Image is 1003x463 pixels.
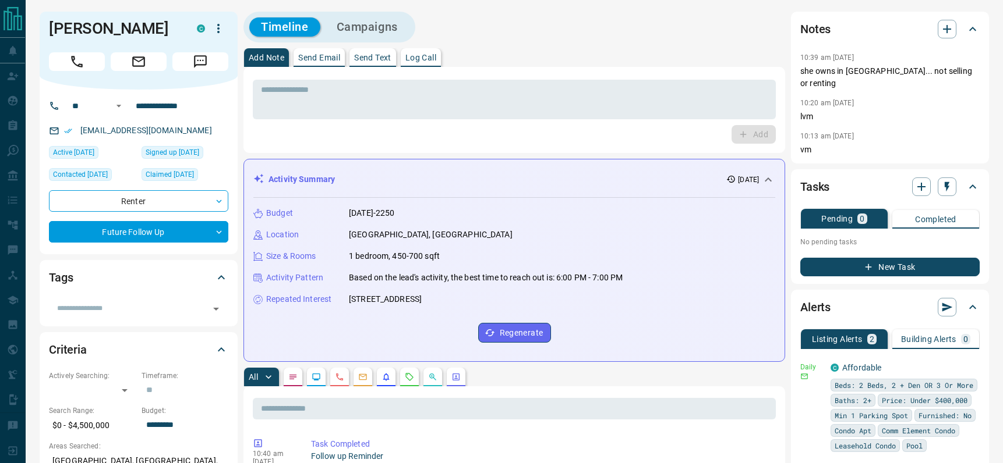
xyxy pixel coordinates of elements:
[311,450,771,462] p: Follow up Reminder
[901,335,956,343] p: Building Alerts
[49,168,136,184] div: Mon Aug 11 2025
[253,169,775,190] div: Activity Summary[DATE]
[812,335,863,343] p: Listing Alerts
[249,373,258,381] p: All
[800,362,824,372] p: Daily
[49,405,136,416] p: Search Range:
[172,52,228,71] span: Message
[335,372,344,382] svg: Calls
[800,20,831,38] h2: Notes
[266,207,293,219] p: Budget
[800,177,829,196] h2: Tasks
[915,215,956,223] p: Completed
[842,363,881,372] a: Affordable
[298,54,340,62] p: Send Email
[738,174,759,185] p: [DATE]
[870,335,874,343] p: 2
[478,323,551,343] button: Regenerate
[269,173,335,186] p: Activity Summary
[354,54,391,62] p: Send Text
[142,371,228,381] p: Timeframe:
[112,99,126,113] button: Open
[349,229,513,241] p: [GEOGRAPHIC_DATA], [GEOGRAPHIC_DATA]
[49,336,228,364] div: Criteria
[800,15,980,43] div: Notes
[53,147,94,158] span: Active [DATE]
[835,425,871,436] span: Condo Apt
[111,52,167,71] span: Email
[800,298,831,316] h2: Alerts
[80,126,212,135] a: [EMAIL_ADDRESS][DOMAIN_NAME]
[249,54,284,62] p: Add Note
[49,371,136,381] p: Actively Searching:
[142,405,228,416] p: Budget:
[266,250,316,262] p: Size & Rooms
[800,132,854,140] p: 10:13 am [DATE]
[142,168,228,184] div: Tue Jul 11 2023
[800,54,854,62] p: 10:39 am [DATE]
[882,394,967,406] span: Price: Under $400,000
[49,268,73,287] h2: Tags
[882,425,955,436] span: Comm Element Condo
[919,409,972,421] span: Furnished: No
[49,190,228,212] div: Renter
[800,144,980,156] p: vm
[835,394,871,406] span: Baths: 2+
[249,17,320,37] button: Timeline
[349,272,623,284] p: Based on the lead's activity, the best time to reach out is: 6:00 PM - 7:00 PM
[800,372,808,380] svg: Email
[142,146,228,162] div: Thu Sep 29 2016
[428,372,437,382] svg: Opportunities
[49,221,228,243] div: Future Follow Up
[860,215,864,223] p: 0
[382,372,391,382] svg: Listing Alerts
[49,146,136,162] div: Thu Aug 07 2025
[349,293,422,305] p: [STREET_ADDRESS]
[311,438,771,450] p: Task Completed
[358,372,368,382] svg: Emails
[49,52,105,71] span: Call
[800,65,980,90] p: she owns in [GEOGRAPHIC_DATA]... not selling or renting
[146,147,199,158] span: Signed up [DATE]
[835,440,896,451] span: Leasehold Condo
[963,335,968,343] p: 0
[266,272,323,284] p: Activity Pattern
[325,17,409,37] button: Campaigns
[405,372,414,382] svg: Requests
[49,340,87,359] h2: Criteria
[266,229,299,241] p: Location
[49,263,228,291] div: Tags
[835,379,973,391] span: Beds: 2 Beds, 2 + Den OR 3 Or More
[208,301,224,317] button: Open
[800,258,980,276] button: New Task
[821,215,853,223] p: Pending
[831,364,839,372] div: condos.ca
[349,250,440,262] p: 1 bedroom, 450-700 sqft
[800,99,854,107] p: 10:20 am [DATE]
[349,207,394,219] p: [DATE]-2250
[405,54,436,62] p: Log Call
[288,372,298,382] svg: Notes
[266,293,331,305] p: Repeated Interest
[800,173,980,201] div: Tasks
[906,440,923,451] span: Pool
[312,372,321,382] svg: Lead Browsing Activity
[800,233,980,251] p: No pending tasks
[53,169,108,180] span: Contacted [DATE]
[835,409,908,421] span: Min 1 Parking Spot
[800,293,980,321] div: Alerts
[197,24,205,33] div: condos.ca
[253,450,294,458] p: 10:40 am
[451,372,461,382] svg: Agent Actions
[64,127,72,135] svg: Email Verified
[49,416,136,435] p: $0 - $4,500,000
[49,441,228,451] p: Areas Searched:
[49,19,179,38] h1: [PERSON_NAME]
[146,169,194,180] span: Claimed [DATE]
[800,111,980,123] p: lvm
